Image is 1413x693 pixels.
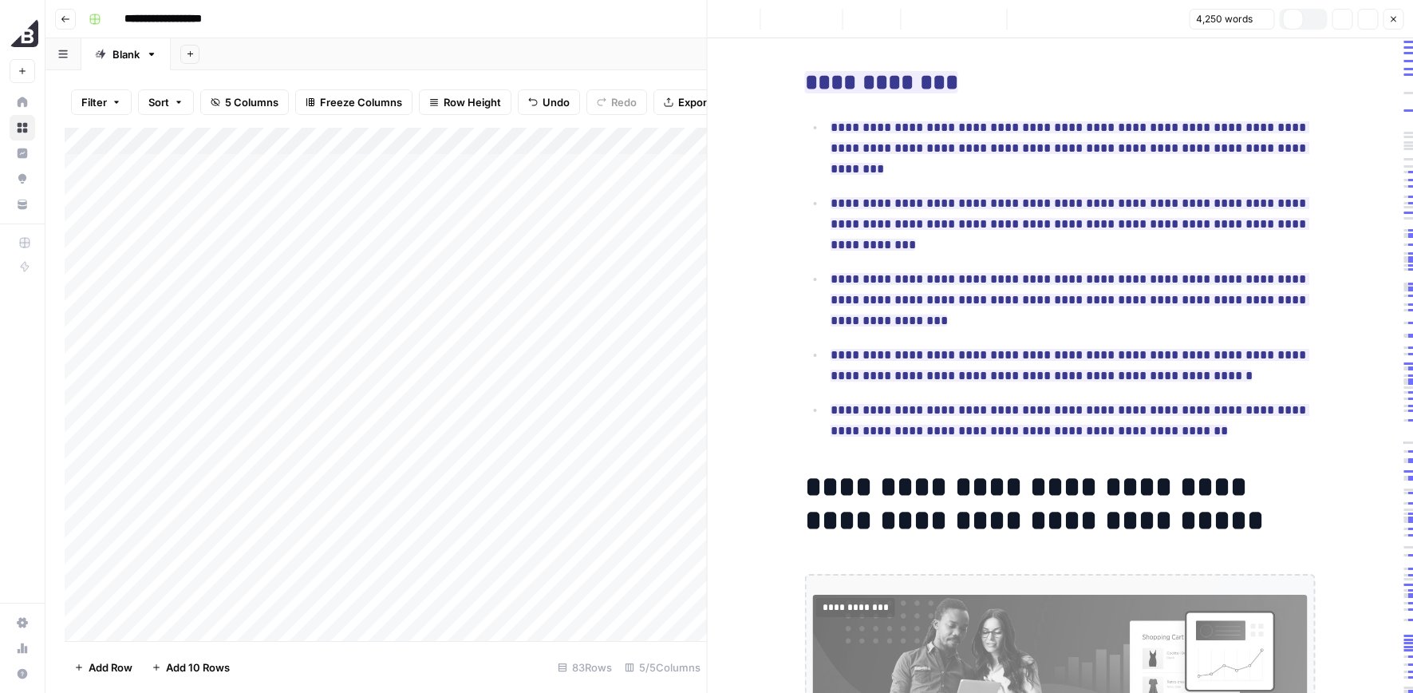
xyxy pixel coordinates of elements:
[142,655,239,680] button: Add 10 Rows
[10,13,35,53] button: Workspace: BigCommerce
[138,89,194,115] button: Sort
[611,94,637,110] span: Redo
[200,89,289,115] button: 5 Columns
[10,192,35,217] a: Your Data
[295,89,412,115] button: Freeze Columns
[551,655,618,680] div: 83 Rows
[586,89,647,115] button: Redo
[81,38,171,70] a: Blank
[10,166,35,192] a: Opportunities
[543,94,570,110] span: Undo
[10,115,35,141] a: Browse
[444,94,501,110] span: Row Height
[10,89,35,115] a: Home
[1189,9,1274,30] button: 4,250 words
[10,610,35,636] a: Settings
[618,655,707,680] div: 5/5 Columns
[112,46,140,62] div: Blank
[10,636,35,661] a: Usage
[89,659,132,675] span: Add Row
[166,659,230,675] span: Add 10 Rows
[10,141,35,166] a: Insights
[148,94,169,110] span: Sort
[10,661,35,687] button: Help + Support
[678,94,735,110] span: Export CSV
[419,89,511,115] button: Row Height
[518,89,580,115] button: Undo
[320,94,402,110] span: Freeze Columns
[65,655,142,680] button: Add Row
[71,89,132,115] button: Filter
[225,94,278,110] span: 5 Columns
[81,94,107,110] span: Filter
[10,18,38,47] img: BigCommerce Logo
[653,89,745,115] button: Export CSV
[1196,12,1253,26] span: 4,250 words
